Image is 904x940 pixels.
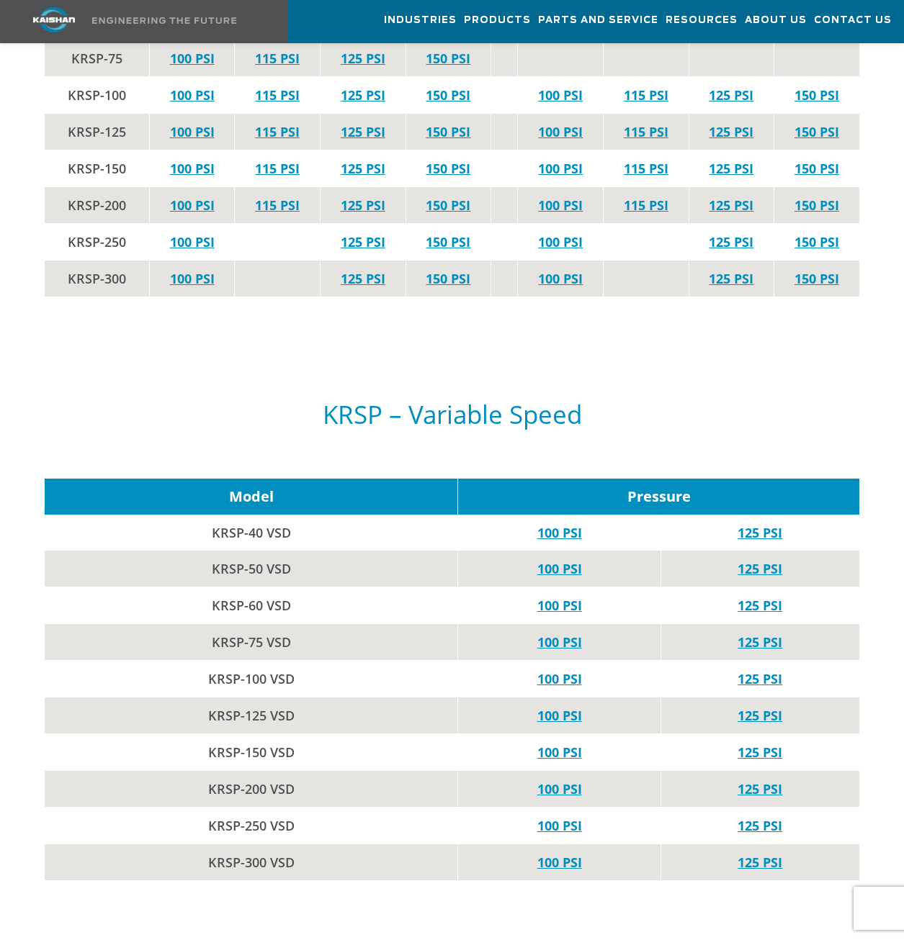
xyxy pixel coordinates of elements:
[255,196,300,214] a: 115 PSI
[426,50,470,67] a: 150 PSI
[537,817,582,834] a: 100 PSI
[255,86,300,104] a: 115 PSI
[738,744,782,761] a: 125 PSI
[384,12,457,29] span: Industries
[709,123,753,140] a: 125 PSI
[795,123,839,140] a: 150 PSI
[709,196,753,214] a: 125 PSI
[426,196,470,214] a: 150 PSI
[538,270,583,287] a: 100 PSI
[537,780,582,797] a: 100 PSI
[537,854,582,871] a: 100 PSI
[538,196,583,214] a: 100 PSI
[45,150,149,187] td: KRSP-150
[709,86,753,104] a: 125 PSI
[170,160,215,177] a: 100 PSI
[537,560,582,577] a: 100 PSI
[170,50,215,67] a: 100 PSI
[709,160,753,177] a: 125 PSI
[537,524,582,541] a: 100 PSI
[738,560,782,577] a: 125 PSI
[795,233,839,250] a: 150 PSI
[170,123,215,140] a: 100 PSI
[814,12,892,29] span: Contact Us
[45,261,149,297] td: KRSP-300
[341,196,385,214] a: 125 PSI
[426,86,470,104] a: 150 PSI
[538,160,583,177] a: 100 PSI
[537,633,582,651] a: 100 PSI
[745,12,807,29] span: About Us
[341,50,385,67] a: 125 PSI
[738,707,782,724] a: 125 PSI
[538,12,658,29] span: Parts and Service
[341,123,385,140] a: 125 PSI
[738,633,782,651] a: 125 PSI
[255,50,300,67] a: 115 PSI
[170,196,215,214] a: 100 PSI
[45,697,458,734] td: KRSP-125 VSD
[538,123,583,140] a: 100 PSI
[45,515,458,551] td: KRSP-40 VSD
[795,160,839,177] a: 150 PSI
[709,233,753,250] a: 125 PSI
[795,196,839,214] a: 150 PSI
[538,86,583,104] a: 100 PSI
[738,524,782,541] a: 125 PSI
[537,744,582,761] a: 100 PSI
[464,12,531,29] span: Products
[45,734,458,771] td: KRSP-150 VSD
[45,771,458,808] td: KRSP-200 VSD
[92,17,236,24] img: Engineering the future
[341,270,385,287] a: 125 PSI
[45,551,458,587] td: KRSP-50 VSD
[709,270,753,287] a: 125 PSI
[45,479,458,515] td: Model
[538,1,658,40] a: Parts and Service
[537,670,582,687] a: 100 PSI
[341,233,385,250] a: 125 PSI
[426,233,470,250] a: 150 PSI
[170,270,215,287] a: 100 PSI
[45,114,149,150] td: KRSP-125
[624,123,668,140] a: 115 PSI
[795,270,839,287] a: 150 PSI
[45,587,458,624] td: KRSP-60 VSD
[45,844,458,881] td: KRSP-300 VSD
[795,86,839,104] a: 150 PSI
[745,1,807,40] a: About Us
[45,187,149,224] td: KRSP-200
[666,1,738,40] a: Resources
[537,597,582,614] a: 100 PSI
[170,86,215,104] a: 100 PSI
[537,707,582,724] a: 100 PSI
[45,77,149,114] td: KRSP-100
[255,123,300,140] a: 115 PSI
[624,196,668,214] a: 115 PSI
[341,86,385,104] a: 125 PSI
[45,624,458,661] td: KRSP-75 VSD
[426,160,470,177] a: 150 PSI
[384,1,457,40] a: Industries
[45,40,149,77] td: KRSP-75
[45,661,458,697] td: KRSP-100 VSD
[738,854,782,871] a: 125 PSI
[666,12,738,29] span: Resources
[426,123,470,140] a: 150 PSI
[538,233,583,250] a: 100 PSI
[464,1,531,40] a: Products
[45,401,859,428] h5: KRSP – Variable Speed
[45,224,149,261] td: KRSP-250
[458,479,859,515] td: Pressure
[738,597,782,614] a: 125 PSI
[255,160,300,177] a: 115 PSI
[738,780,782,797] a: 125 PSI
[738,670,782,687] a: 125 PSI
[738,817,782,834] a: 125 PSI
[170,233,215,250] a: 100 PSI
[624,160,668,177] a: 115 PSI
[341,160,385,177] a: 125 PSI
[814,1,892,40] a: Contact Us
[45,808,458,844] td: KRSP-250 VSD
[624,86,668,104] a: 115 PSI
